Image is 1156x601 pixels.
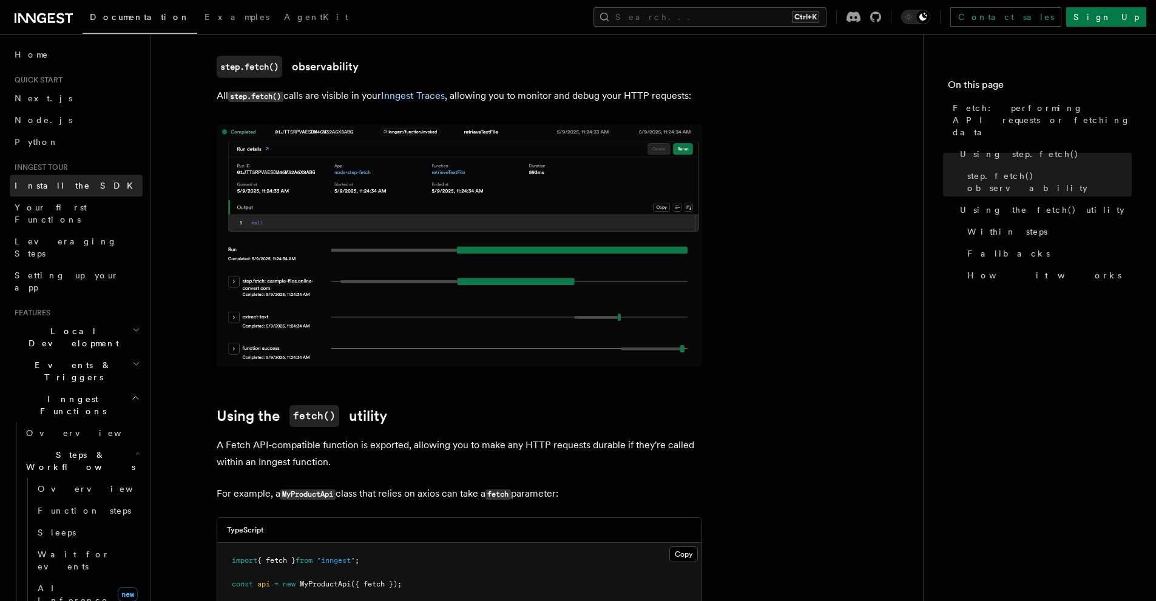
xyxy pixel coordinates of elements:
[21,422,143,444] a: Overview
[10,320,143,354] button: Local Development
[10,44,143,65] a: Home
[232,556,257,565] span: import
[967,269,1121,281] span: How it works
[33,500,143,522] a: Function steps
[227,525,263,535] h3: TypeScript
[10,196,143,230] a: Your first Functions
[960,148,1079,160] span: Using step.fetch()
[232,580,253,588] span: const
[257,580,270,588] span: api
[485,489,511,500] code: fetch
[217,405,387,427] a: Using thefetch()utility
[962,221,1132,243] a: Within steps
[38,506,131,515] span: Function steps
[38,528,76,537] span: Sleeps
[10,264,143,298] a: Setting up your app
[381,90,445,101] a: Inngest Traces
[960,204,1124,216] span: Using the fetch() utility
[10,87,143,109] a: Next.js
[967,226,1047,238] span: Within steps
[593,7,826,27] button: Search...Ctrl+K
[283,580,296,588] span: new
[901,10,930,24] button: Toggle dark mode
[300,580,351,588] span: MyProductApi
[669,546,698,562] button: Copy
[10,131,143,153] a: Python
[967,170,1132,194] span: step.fetch() observability
[948,78,1132,97] h4: On this page
[10,75,63,85] span: Quick start
[948,97,1132,143] a: Fetch: performing API requests or fetching data
[317,556,355,565] span: "inngest"
[962,243,1132,264] a: Fallbacks
[284,12,348,22] span: AgentKit
[274,580,279,588] span: =
[289,405,339,427] code: fetch()
[10,388,143,422] button: Inngest Functions
[15,237,117,258] span: Leveraging Steps
[33,478,143,500] a: Overview
[355,556,359,565] span: ;
[38,484,163,494] span: Overview
[955,143,1132,165] a: Using step.fetch()
[204,12,269,22] span: Examples
[10,325,132,349] span: Local Development
[277,4,356,33] a: AgentKit
[257,556,296,565] span: { fetch }
[217,56,359,78] a: step.fetch()observability
[950,7,1061,27] a: Contact sales
[83,4,197,34] a: Documentation
[792,11,819,23] kbd: Ctrl+K
[962,264,1132,286] a: How it works
[90,12,190,22] span: Documentation
[15,181,140,190] span: Install the SDK
[15,270,119,292] span: Setting up your app
[10,230,143,264] a: Leveraging Steps
[21,449,135,473] span: Steps & Workflows
[10,308,50,318] span: Features
[10,109,143,131] a: Node.js
[953,102,1132,138] span: Fetch: performing API requests or fetching data
[351,580,402,588] span: ({ fetch });
[10,359,132,383] span: Events & Triggers
[15,137,59,147] span: Python
[228,92,283,102] code: step.fetch()
[280,489,336,500] code: MyProductApi
[10,163,68,172] span: Inngest tour
[10,354,143,388] button: Events & Triggers
[15,203,87,224] span: Your first Functions
[217,485,702,503] p: For example, a class that relies on axios can take a parameter:
[33,543,143,577] a: Wait for events
[26,428,151,438] span: Overview
[955,199,1132,221] a: Using the fetch() utility
[15,115,72,125] span: Node.js
[197,4,277,33] a: Examples
[21,444,143,478] button: Steps & Workflows
[10,175,143,196] a: Install the SDK
[38,549,110,571] span: Wait for events
[217,437,702,471] p: A Fetch API-compatible function is exported, allowing you to make any HTTP requests durable if th...
[1066,7,1146,27] a: Sign Up
[15,49,49,61] span: Home
[15,93,72,103] span: Next.js
[33,522,143,543] a: Sleeps
[962,165,1132,199] a: step.fetch() observability
[10,393,131,417] span: Inngest Functions
[217,87,702,105] p: All calls are visible in your , allowing you to monitor and debug your HTTP requests:
[967,247,1050,260] span: Fallbacks
[296,556,313,565] span: from
[217,124,702,366] img: Inngest Traces showing a step.fetch() call
[217,56,282,78] code: step.fetch()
